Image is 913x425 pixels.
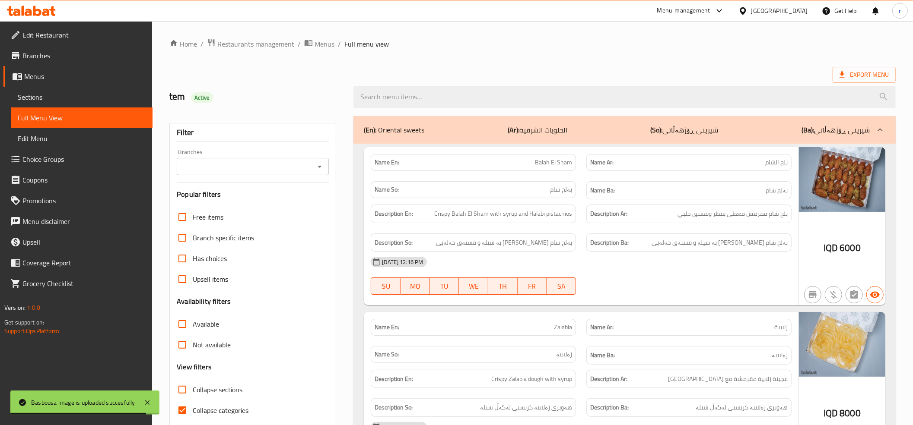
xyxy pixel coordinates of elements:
[799,147,885,212] img: Ain_Al_Shaheen%D8%A8%D9%84%D8%AD_%D8%A7%D9%84%D8%B4%D8%A7%D9%85ka638955226618155282.jpg
[802,123,814,136] b: (Ba):
[22,278,146,289] span: Grocery Checklist
[3,149,153,170] a: Choice Groups
[193,384,242,395] span: Collapse sections
[668,374,788,384] span: عجينة زلابية مقرمشة مع قطر
[846,286,863,303] button: Not has choices
[177,362,212,372] h3: View filters
[338,39,341,49] li: /
[652,237,788,248] span: بەلح شام کریسپی داپوشراوە بە شیلە و فستەق حەلەبی
[375,237,413,248] strong: Description So:
[434,208,572,219] span: Crispy Balah El Sham with syrup and Halabi pistachios
[556,350,572,359] span: زەلابیە
[590,158,614,167] strong: Name Ar:
[22,237,146,247] span: Upsell
[436,237,572,248] span: بەلح شام کریسپی داپوشراوە بە شیلە و فستەق حەلەبی
[547,277,576,295] button: SA
[364,125,424,135] p: Oriental sweets
[4,325,59,337] a: Support.OpsPlatform
[766,185,788,196] span: بەلح شام
[193,405,248,416] span: Collapse categories
[3,45,153,66] a: Branches
[824,405,838,422] span: IQD
[772,350,788,361] span: زەلابیە
[590,402,629,413] strong: Description Ba:
[696,402,788,413] span: هەویری زەلابیە کریسپی لەگەڵ شیلە
[298,39,301,49] li: /
[11,87,153,107] a: Sections
[22,30,146,40] span: Edit Restaurant
[590,350,615,361] strong: Name Ba:
[364,123,376,136] b: (En):
[22,50,146,61] span: Branches
[193,233,254,243] span: Branch specific items
[650,125,718,135] p: شیرینی ڕۆژهەڵاتی
[491,374,572,384] span: Crispy Zalabia dough with syrup
[169,90,343,103] h2: tem
[31,398,135,407] div: Basbousa image is uploaded succesfully
[590,208,627,219] strong: Description Ar:
[379,258,426,266] span: [DATE] 12:16 PM
[344,39,389,49] span: Full menu view
[833,67,896,83] span: Export Menu
[375,350,399,359] strong: Name So:
[521,280,544,293] span: FR
[488,277,518,295] button: TH
[18,133,146,144] span: Edit Menu
[550,280,573,293] span: SA
[375,158,399,167] strong: Name En:
[177,296,231,306] h3: Availability filters
[678,208,788,219] span: بلح شام مقرمش مغطى بقطر وفستق حلبي
[404,280,426,293] span: MO
[177,189,329,199] h3: Popular filters
[4,302,25,313] span: Version:
[375,208,413,219] strong: Description En:
[371,277,401,295] button: SU
[193,253,227,264] span: Has choices
[3,232,153,252] a: Upsell
[353,86,896,108] input: search
[824,239,838,256] span: IQD
[193,319,219,329] span: Available
[4,317,44,328] span: Get support on:
[27,302,40,313] span: 1.0.0
[550,185,572,194] span: بەلح شام
[480,402,572,413] span: هەویری زەلابیە کریسپی لەگەڵ شیلە
[804,286,821,303] button: Not branch specific item
[657,6,710,16] div: Menu-management
[751,6,808,16] div: [GEOGRAPHIC_DATA]
[433,280,456,293] span: TU
[24,71,146,82] span: Menus
[3,273,153,294] a: Grocery Checklist
[11,128,153,149] a: Edit Menu
[774,323,788,332] span: زلابية
[193,340,231,350] span: Not available
[3,25,153,45] a: Edit Restaurant
[799,312,885,377] img: Ain_Al_Shaheen%D8%B2%D9%84%D8%A7%D8%A8%D9%8A%D9%87karar638955226640999428.jpg
[3,170,153,190] a: Coupons
[191,92,213,103] div: Active
[193,212,223,222] span: Free items
[765,158,788,167] span: بلح الشام
[840,239,861,256] span: 6000
[590,185,615,196] strong: Name Ba:
[508,123,519,136] b: (Ar):
[518,277,547,295] button: FR
[22,175,146,185] span: Coupons
[375,374,413,384] strong: Description En:
[492,280,514,293] span: TH
[3,211,153,232] a: Menu disclaimer
[22,195,146,206] span: Promotions
[535,158,572,167] span: Balah El Sham
[314,161,326,173] button: Open
[191,94,213,102] span: Active
[353,116,896,144] div: (En): Oriental sweets(Ar):الحلويات الشرقية(So):شیرینی ڕۆژهەڵاتی(Ba):شیرینی ڕۆژهەڵاتی
[650,123,662,136] b: (So):
[177,123,329,142] div: Filter
[401,277,430,295] button: MO
[554,323,572,332] span: Zalabia
[304,38,334,50] a: Menus
[802,125,870,135] p: شیرینی ڕۆژهەڵاتی
[200,39,204,49] li: /
[3,252,153,273] a: Coverage Report
[18,92,146,102] span: Sections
